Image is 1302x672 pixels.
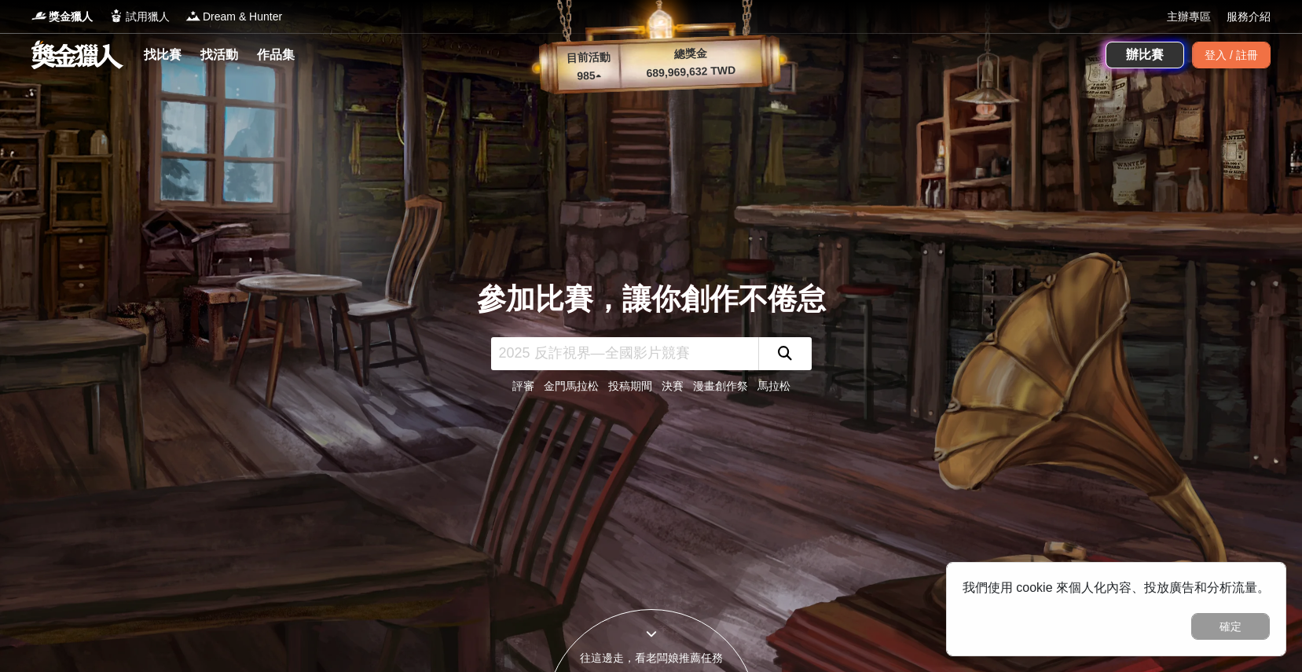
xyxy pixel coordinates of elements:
[185,9,282,25] a: LogoDream & Hunter
[557,67,621,86] p: 985 ▴
[108,9,170,25] a: Logo試用獵人
[620,61,762,83] p: 689,969,632 TWD
[1191,613,1270,640] button: 確定
[963,581,1270,594] span: 我們使用 cookie 來個人化內容、投放廣告和分析流量。
[126,9,170,25] span: 試用獵人
[662,380,684,392] a: 決賽
[49,9,93,25] span: 獎金獵人
[693,380,748,392] a: 漫畫創作祭
[194,44,244,66] a: 找活動
[757,380,790,392] a: 馬拉松
[477,277,826,321] div: 參加比賽，讓你創作不倦怠
[546,650,757,666] div: 往這邊走，看老闆娘推薦任務
[544,380,599,392] a: 金門馬拉松
[108,8,124,24] img: Logo
[608,380,652,392] a: 投稿期間
[203,9,282,25] span: Dream & Hunter
[31,8,47,24] img: Logo
[619,43,761,64] p: 總獎金
[1167,9,1211,25] a: 主辦專區
[1106,42,1184,68] a: 辦比賽
[556,49,620,68] p: 目前活動
[138,44,188,66] a: 找比賽
[512,380,534,392] a: 評審
[185,8,201,24] img: Logo
[31,9,93,25] a: Logo獎金獵人
[1192,42,1271,68] div: 登入 / 註冊
[251,44,301,66] a: 作品集
[1227,9,1271,25] a: 服務介紹
[491,337,758,370] input: 2025 反詐視界—全國影片競賽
